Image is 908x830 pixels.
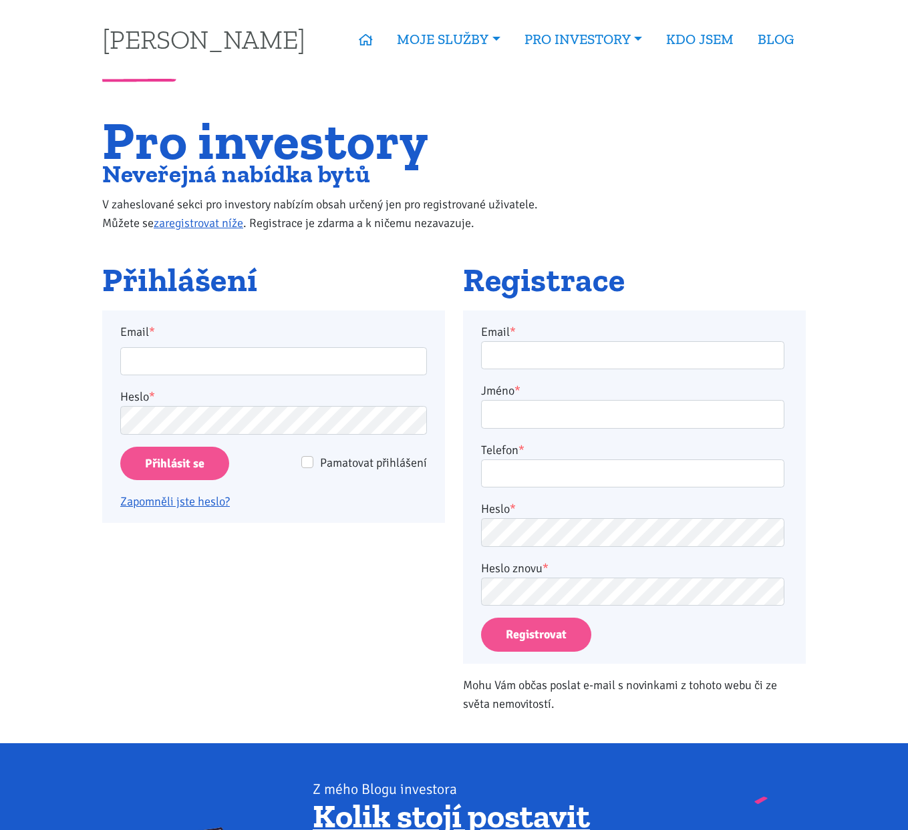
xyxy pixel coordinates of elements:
p: Mohu Vám občas poslat e-mail s novinkami z tohoto webu či ze světa nemovitostí. [463,676,806,713]
input: Přihlásit se [120,447,229,481]
span: Pamatovat přihlášení [320,455,427,470]
label: Heslo [481,499,516,518]
h1: Pro investory [102,118,565,163]
abbr: required [510,501,516,516]
label: Heslo [120,387,155,406]
abbr: required [518,443,524,457]
label: Heslo znovu [481,559,549,578]
button: Registrovat [481,618,591,652]
h2: Přihlášení [102,262,445,298]
div: Z mého Blogu investora [313,780,716,799]
a: KDO JSEM [654,24,746,55]
label: Email [112,323,436,341]
a: [PERSON_NAME] [102,26,305,52]
h2: Neveřejná nabídka bytů [102,163,565,185]
a: Zapomněli jste heslo? [120,494,230,509]
h2: Registrace [463,262,806,298]
p: V zaheslované sekci pro investory nabízím obsah určený jen pro registrované uživatele. Můžete se ... [102,195,565,232]
abbr: required [510,325,516,339]
a: PRO INVESTORY [512,24,654,55]
a: MOJE SLUŽBY [385,24,512,55]
a: BLOG [746,24,806,55]
abbr: required [543,561,549,576]
label: Email [481,323,516,341]
label: Telefon [481,441,524,459]
abbr: required [514,383,520,398]
a: zaregistrovat níže [154,216,243,230]
label: Jméno [481,381,520,400]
